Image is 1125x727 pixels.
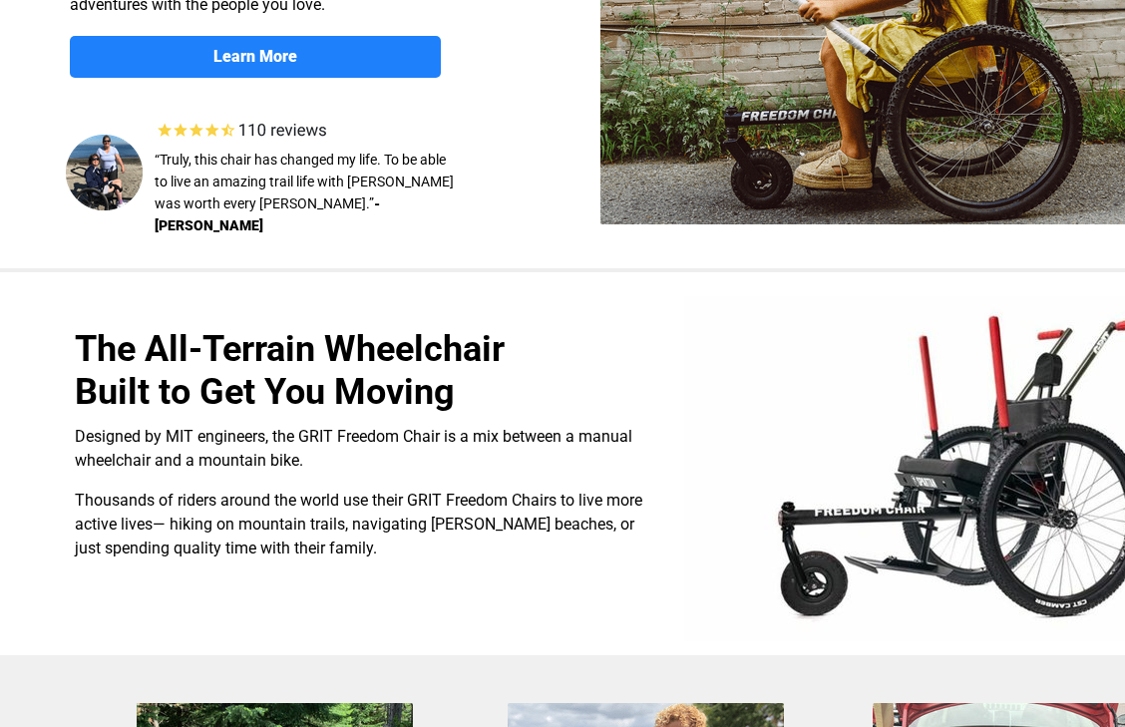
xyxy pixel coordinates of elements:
[71,400,242,438] input: Get more information
[75,427,632,470] span: Designed by MIT engineers, the GRIT Freedom Chair is a mix between a manual wheelchair and a moun...
[75,328,505,413] span: The All-Terrain Wheelchair Built to Get You Moving
[70,36,441,78] a: Learn More
[155,152,454,211] span: “Truly, this chair has changed my life. To be able to live an amazing trail life with [PERSON_NAM...
[75,491,642,557] span: Thousands of riders around the world use their GRIT Freedom Chairs to live more active lives— hik...
[213,47,297,66] strong: Learn More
